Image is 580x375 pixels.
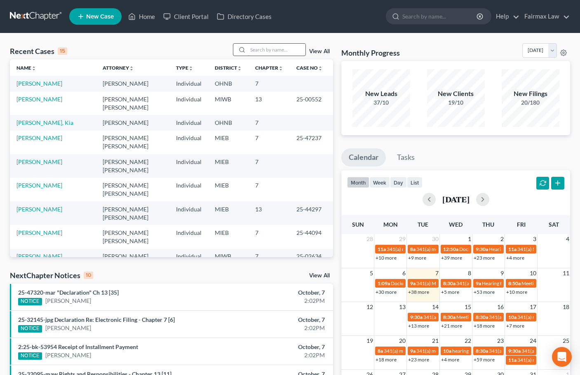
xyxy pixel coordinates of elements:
[96,202,169,225] td: [PERSON_NAME] [PERSON_NAME]
[390,177,407,188] button: day
[441,323,462,329] a: +21 more
[366,234,374,244] span: 28
[441,255,462,261] a: +39 more
[378,348,383,354] span: 8a
[18,298,42,305] div: NOTICE
[352,98,410,107] div: 37/10
[376,356,397,363] a: +18 more
[427,89,485,98] div: New Clients
[467,268,472,278] span: 8
[508,348,521,354] span: 9:30a
[384,348,463,354] span: 341(a) meeting for [PERSON_NAME]
[459,246,533,252] span: Docket Text: for [PERSON_NAME]
[16,119,73,126] a: [PERSON_NAME], Kia
[86,14,114,20] span: New Case
[169,131,208,154] td: Individual
[442,195,470,204] h2: [DATE]
[58,47,67,55] div: 15
[517,221,526,228] span: Fri
[18,289,119,296] a: 25-47320-mar "Declaration" Ch 13 [35]
[443,314,456,320] span: 8:30a
[474,289,495,295] a: +53 more
[169,249,208,272] td: Individual
[508,246,517,252] span: 11a
[408,289,429,295] a: +38 more
[520,9,570,24] a: Fairmax Law
[169,154,208,178] td: Individual
[456,314,521,320] span: Meeting for [PERSON_NAME]
[228,316,325,324] div: October, 7
[492,9,519,24] a: Help
[18,325,42,333] div: NOTICE
[16,182,62,189] a: [PERSON_NAME]
[562,302,570,312] span: 18
[552,347,572,367] div: Open Intercom Messenger
[482,221,494,228] span: Thu
[169,225,208,248] td: Individual
[208,131,249,154] td: MIEB
[290,131,333,154] td: 25-47237
[474,356,495,363] a: +59 more
[391,280,465,286] span: Docket Text: for [PERSON_NAME]
[103,65,134,71] a: Attorneyunfold_more
[443,348,451,354] span: 10a
[228,351,325,359] div: 2:02PM
[96,76,169,91] td: [PERSON_NAME]
[249,225,290,248] td: 7
[369,268,374,278] span: 5
[383,221,398,228] span: Mon
[208,178,249,201] td: MIEB
[423,314,503,320] span: 341(a) meeting for [PERSON_NAME]
[16,80,62,87] a: [PERSON_NAME]
[508,314,517,320] span: 10a
[228,324,325,332] div: 2:02PM
[84,272,93,279] div: 10
[496,302,505,312] span: 16
[96,115,169,130] td: [PERSON_NAME]
[249,154,290,178] td: 7
[176,65,193,71] a: Typeunfold_more
[290,91,333,115] td: 25-00552
[318,66,323,71] i: unfold_more
[474,323,495,329] a: +18 more
[249,202,290,225] td: 13
[529,336,537,346] span: 24
[208,225,249,248] td: MIEB
[502,89,559,98] div: New Filings
[441,289,459,295] a: +5 more
[398,336,406,346] span: 20
[249,91,290,115] td: 13
[352,221,364,228] span: Sun
[45,351,91,359] a: [PERSON_NAME]
[341,48,400,58] h3: Monthly Progress
[562,268,570,278] span: 11
[418,221,428,228] span: Tue
[390,148,422,166] a: Tasks
[408,255,426,261] a: +9 more
[248,44,305,56] input: Search by name...
[96,91,169,115] td: [PERSON_NAME] [PERSON_NAME]
[352,89,410,98] div: New Leads
[296,65,323,71] a: Case Nounfold_more
[431,302,439,312] span: 14
[407,177,423,188] button: list
[129,66,134,71] i: unfold_more
[208,91,249,115] td: MIWB
[489,314,568,320] span: 341(a) meeting for [PERSON_NAME]
[16,206,62,213] a: [PERSON_NAME]
[290,249,333,272] td: 25-02634
[18,352,42,360] div: NOTICE
[309,49,330,54] a: View All
[398,302,406,312] span: 13
[208,115,249,130] td: OHNB
[31,66,36,71] i: unfold_more
[169,202,208,225] td: Individual
[96,131,169,154] td: [PERSON_NAME] [PERSON_NAME]
[18,343,138,350] a: 2:25-bk-53954 Receipt of Installment Payment
[96,249,169,272] td: [PERSON_NAME] [PERSON_NAME]
[96,225,169,248] td: [PERSON_NAME] [PERSON_NAME]
[10,270,93,280] div: NextChapter Notices
[508,280,521,286] span: 8:50a
[387,246,466,252] span: 341(a) meeting for [PERSON_NAME]
[169,115,208,130] td: Individual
